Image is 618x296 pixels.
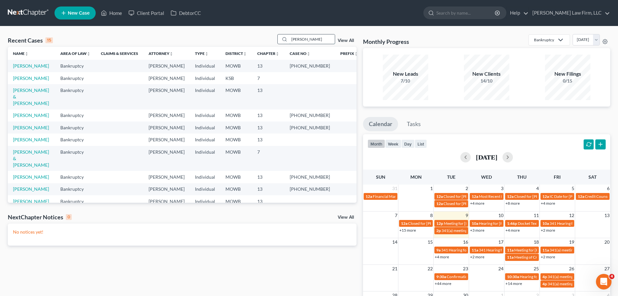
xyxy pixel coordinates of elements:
td: 13 [252,183,285,195]
span: 18 [533,238,539,246]
div: NextChapter Notices [8,213,72,221]
td: [PERSON_NAME] [143,195,190,207]
i: unfold_more [205,52,209,56]
td: [PERSON_NAME] [143,109,190,122]
a: +2 more [541,254,555,259]
td: MOWB [220,84,252,109]
a: +2 more [470,254,484,259]
span: Closed for [PERSON_NAME][GEOGRAPHIC_DATA] [443,201,531,206]
span: 2p [436,228,441,233]
div: 7/10 [383,78,428,84]
span: 341(a) meeting for [PERSON_NAME] [550,248,612,252]
a: View All [338,38,354,43]
td: MOWB [220,183,252,195]
td: MOWB [220,60,252,72]
span: 341 Hearing for [PERSON_NAME] [441,248,499,252]
a: View All [338,215,354,220]
a: Nameunfold_more [13,51,29,56]
button: list [415,139,427,148]
a: +4 more [470,201,484,206]
a: Attorneyunfold_more [149,51,173,56]
a: [PERSON_NAME] Law Firm, LLC [529,7,610,19]
button: day [401,139,415,148]
td: [PERSON_NAME] [143,134,190,146]
td: MOWB [220,122,252,134]
td: KSB [220,72,252,84]
td: [PHONE_NUMBER] [285,60,335,72]
span: Sat [588,174,597,180]
td: 13 [252,195,285,207]
h3: Monthly Progress [363,38,409,45]
a: +44 more [435,281,451,286]
a: [PERSON_NAME] [13,199,49,204]
td: 13 [252,84,285,109]
span: Closed for [PERSON_NAME] [443,194,492,199]
span: 341(a) meeting for [PERSON_NAME] [442,228,504,233]
td: [PERSON_NAME] [143,72,190,84]
span: 25 [533,265,539,273]
span: 12a [436,201,443,206]
span: Wed [481,174,492,180]
td: [PERSON_NAME] [143,60,190,72]
span: 12a [507,194,514,199]
span: 9:30a [436,274,446,279]
td: Bankruptcy [55,122,96,134]
span: 12a [542,194,549,199]
span: Financial Management for [PERSON_NAME] [373,194,448,199]
td: Individual [190,84,220,109]
td: 13 [252,122,285,134]
a: Districtunfold_more [225,51,247,56]
td: [PHONE_NUMBER] [285,183,335,195]
span: Fri [554,174,561,180]
span: Sun [376,174,385,180]
a: [PERSON_NAME] [13,112,49,118]
span: 13 [604,212,610,219]
span: 11a [542,248,549,252]
a: Calendar [363,117,398,131]
td: [PERSON_NAME] [143,84,190,109]
button: week [385,139,401,148]
span: 11a [472,248,478,252]
td: Individual [190,109,220,122]
a: Client Portal [125,7,167,19]
input: Search by name... [289,34,335,44]
td: Individual [190,171,220,183]
a: +14 more [505,281,522,286]
span: Closed for [PERSON_NAME] [408,221,457,226]
td: Individual [190,146,220,171]
span: 3 [500,185,504,192]
span: 8 [430,212,433,219]
td: Individual [190,183,220,195]
span: 16 [462,238,469,246]
span: 22 [427,265,433,273]
th: Claims & Services [96,47,143,60]
span: 19 [568,238,575,246]
span: 5 [571,185,575,192]
span: 14 [392,238,398,246]
div: New Filings [545,70,590,78]
span: 341 Hearing for [PERSON_NAME] [550,221,608,226]
i: unfold_more [25,52,29,56]
td: [PHONE_NUMBER] [285,171,335,183]
i: unfold_more [87,52,91,56]
span: Confirmation Hearing for [PERSON_NAME] [447,274,521,279]
td: Individual [190,134,220,146]
span: 23 [462,265,469,273]
td: [PHONE_NUMBER] [285,122,335,134]
span: Mon [410,174,422,180]
i: unfold_more [243,52,247,56]
td: Individual [190,122,220,134]
span: 9a [436,248,441,252]
a: +4 more [435,254,449,259]
span: Most Recent Plan Confirmation for [PERSON_NAME] [479,194,569,199]
div: 0/15 [545,78,590,84]
td: 13 [252,109,285,122]
td: MOWB [220,195,252,207]
span: 12a [578,194,584,199]
div: 15 [45,37,53,43]
a: Chapterunfold_more [257,51,279,56]
td: Individual [190,195,220,207]
i: unfold_more [275,52,279,56]
span: 7 [394,212,398,219]
span: 21 [392,265,398,273]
